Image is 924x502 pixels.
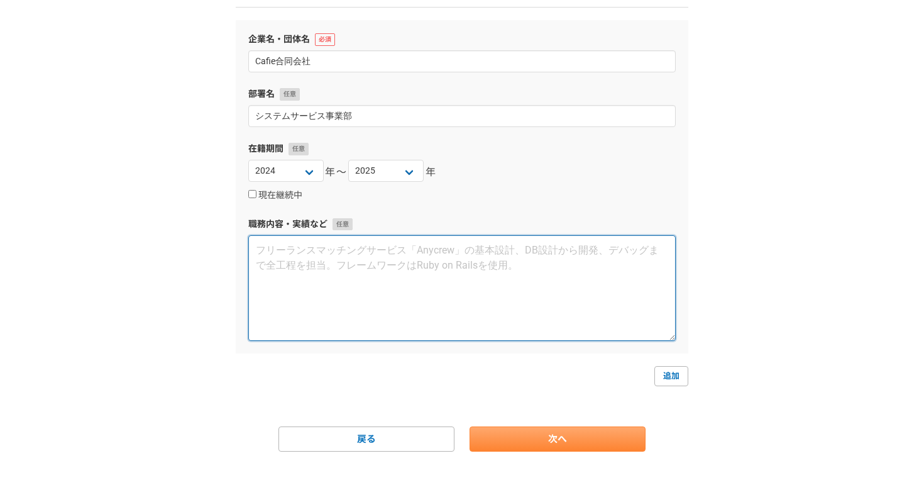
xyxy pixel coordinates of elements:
[426,165,437,180] span: 年
[325,165,347,180] span: 年〜
[248,33,676,46] label: 企業名・団体名
[248,190,302,201] label: 現在継続中
[654,366,688,386] a: 追加
[248,87,676,101] label: 部署名
[248,105,676,127] input: 開発2部
[248,142,676,155] label: 在籍期間
[248,218,676,231] label: 職務内容・実績など
[248,190,256,198] input: 現在継続中
[278,427,454,452] a: 戻る
[248,50,676,72] input: エニィクルー株式会社
[470,427,646,452] a: 次へ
